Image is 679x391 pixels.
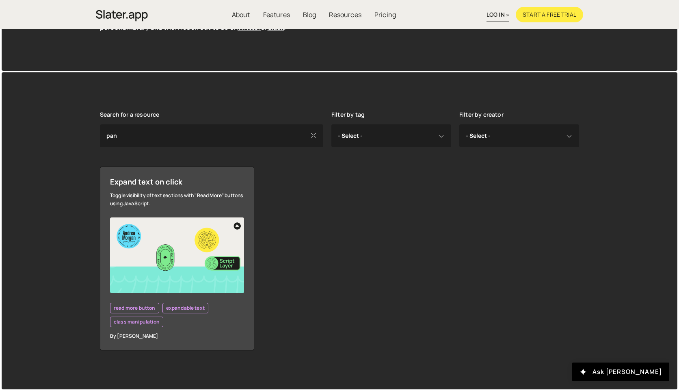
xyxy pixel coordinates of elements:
[296,7,323,22] a: Blog
[225,7,257,22] a: About
[96,8,148,24] img: Slater is an modern coding environment with an inbuilt AI tool. Get custom code quickly with no c...
[572,363,669,381] button: Ask [PERSON_NAME]
[487,8,509,22] a: log in »
[100,167,254,350] a: Expand text on click Toggle visibility of text sections with "Read More" buttons using JavaScript...
[516,7,583,22] a: Start a free trial
[100,124,323,147] input: Search for a resource...
[114,319,160,325] span: class manipulation
[322,7,368,22] a: Resources
[257,7,296,22] a: Features
[110,332,244,340] div: By [PERSON_NAME]
[268,23,284,32] a: Slack
[100,111,159,118] label: Search for a resource
[110,177,244,187] div: Expand text on click
[459,111,504,118] label: Filter by creator
[166,305,205,311] span: expandable text
[331,111,365,118] label: Filter by tag
[96,6,148,24] a: home
[100,13,579,32] p: Join , , , and , and contribute your own solutions. To contribute, add your scripts to your perso...
[110,217,244,293] img: YT%20-%20Thumb%20(18).png
[110,191,244,208] div: Toggle visibility of text sections with "Read More" buttons using JavaScript.
[368,7,402,22] a: Pricing
[238,23,261,32] a: Twitter
[114,305,156,311] span: read more button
